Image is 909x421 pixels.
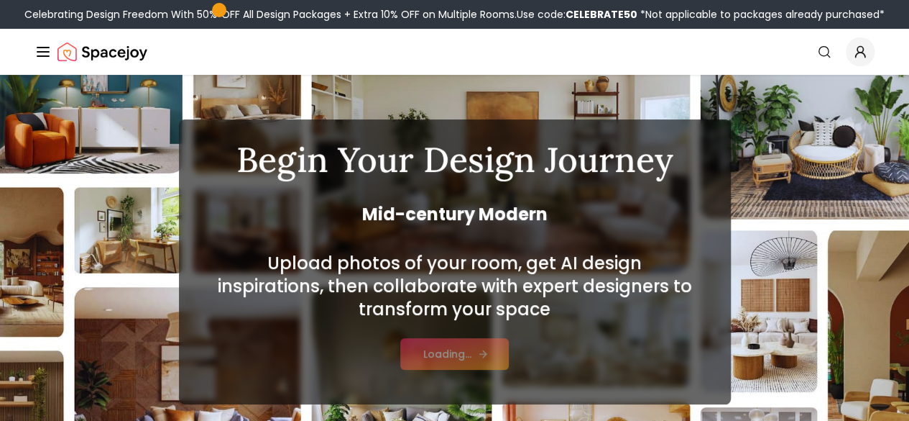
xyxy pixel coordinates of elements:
span: Use code: [517,7,637,22]
div: Celebrating Design Freedom With 50% OFF All Design Packages + Extra 10% OFF on Multiple Rooms. [24,7,885,22]
span: Mid-century Modern [213,203,696,226]
span: *Not applicable to packages already purchased* [637,7,885,22]
h2: Upload photos of your room, get AI design inspirations, then collaborate with expert designers to... [213,252,696,321]
nav: Global [34,29,875,75]
a: Spacejoy [57,37,147,66]
h1: Begin Your Design Journey [213,142,696,177]
b: CELEBRATE50 [566,7,637,22]
img: Spacejoy Logo [57,37,147,66]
